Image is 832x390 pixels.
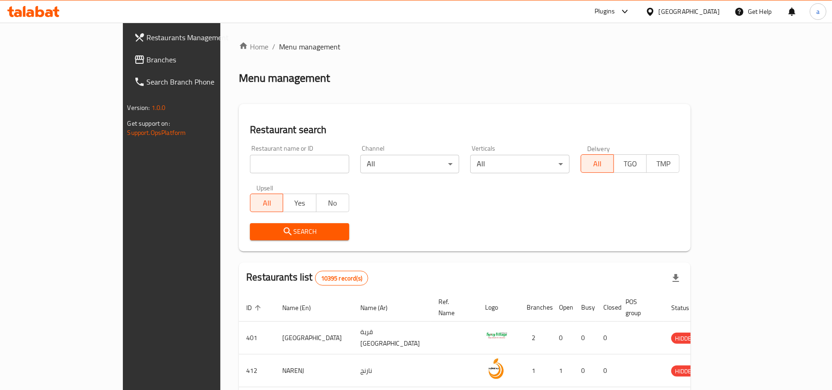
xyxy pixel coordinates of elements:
[287,196,312,210] span: Yes
[152,102,166,114] span: 1.0.0
[147,76,255,87] span: Search Branch Phone
[646,154,680,173] button: TMP
[127,71,262,93] a: Search Branch Phone
[552,354,574,387] td: 1
[595,6,615,17] div: Plugins
[626,296,653,318] span: POS group
[816,6,820,17] span: a
[587,145,610,152] label: Delivery
[470,155,570,173] div: All
[519,293,552,322] th: Branches
[671,333,699,344] span: HIDDEN
[147,32,255,43] span: Restaurants Management
[127,49,262,71] a: Branches
[279,41,340,52] span: Menu management
[147,54,255,65] span: Branches
[128,117,170,129] span: Get support on:
[519,322,552,354] td: 2
[128,127,186,139] a: Support.OpsPlatform
[581,154,614,173] button: All
[246,302,264,313] span: ID
[552,293,574,322] th: Open
[665,267,687,289] div: Export file
[552,322,574,354] td: 0
[671,366,699,377] div: HIDDEN
[315,271,368,286] div: Total records count
[671,302,701,313] span: Status
[282,302,323,313] span: Name (En)
[257,226,342,238] span: Search
[485,357,508,380] img: NARENJ
[127,26,262,49] a: Restaurants Management
[585,157,610,171] span: All
[353,354,431,387] td: نارنج
[275,354,353,387] td: NARENJ
[353,322,431,354] td: قرية [GEOGRAPHIC_DATA]
[360,302,400,313] span: Name (Ar)
[128,102,150,114] span: Version:
[275,322,353,354] td: [GEOGRAPHIC_DATA]
[272,41,275,52] li: /
[650,157,676,171] span: TMP
[574,293,596,322] th: Busy
[574,322,596,354] td: 0
[596,322,618,354] td: 0
[574,354,596,387] td: 0
[239,71,330,85] h2: Menu management
[596,354,618,387] td: 0
[316,274,368,283] span: 10395 record(s)
[596,293,618,322] th: Closed
[246,270,368,286] h2: Restaurants list
[256,184,273,191] label: Upsell
[316,194,349,212] button: No
[250,155,349,173] input: Search for restaurant name or ID..
[360,155,460,173] div: All
[254,196,279,210] span: All
[438,296,467,318] span: Ref. Name
[485,324,508,347] img: Spicy Village
[659,6,720,17] div: [GEOGRAPHIC_DATA]
[283,194,316,212] button: Yes
[239,41,691,52] nav: breadcrumb
[613,154,647,173] button: TGO
[618,157,643,171] span: TGO
[250,123,680,137] h2: Restaurant search
[671,366,699,377] span: HIDDEN
[519,354,552,387] td: 1
[320,196,346,210] span: No
[478,293,519,322] th: Logo
[250,223,349,240] button: Search
[250,194,283,212] button: All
